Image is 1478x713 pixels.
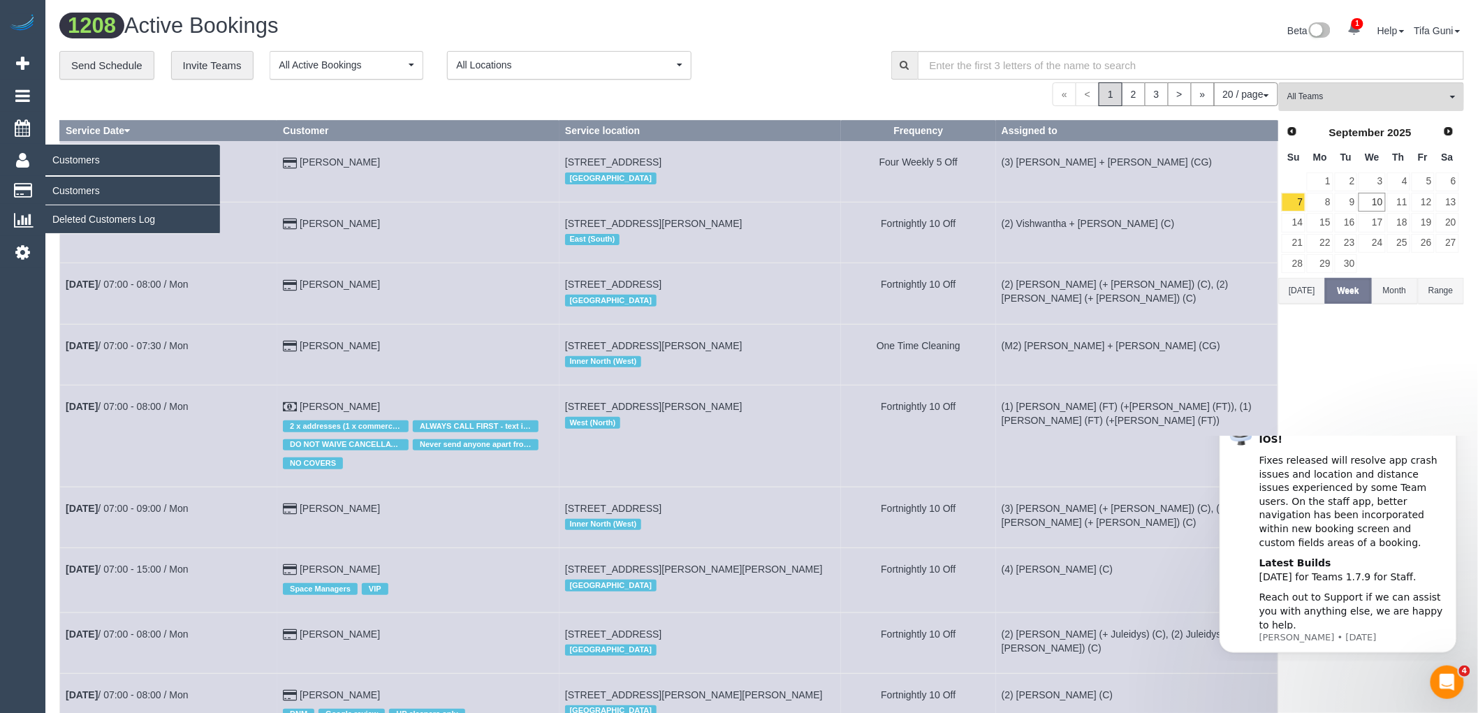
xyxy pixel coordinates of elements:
a: 2 [1122,82,1146,106]
i: Credit Card Payment [283,691,297,700]
a: [DATE]/ 07:00 - 15:00 / Mon [66,564,189,575]
i: Credit Card Payment [283,341,297,351]
span: Thursday [1393,152,1405,163]
span: ALWAYS CALL FIRST - text if no answer [413,420,539,432]
i: Credit Card Payment [283,504,297,514]
a: 24 [1359,234,1385,253]
a: [DATE]/ 07:00 - 08:00 / Mon [66,279,189,290]
a: 9 [1335,193,1358,212]
th: Service Date [60,121,277,141]
span: [STREET_ADDRESS][PERSON_NAME] [565,340,742,351]
b: Latest Builds [61,122,133,133]
span: 1208 [59,13,124,38]
a: 4 [1387,172,1410,191]
img: New interface [1308,22,1331,41]
div: Location [565,291,835,309]
span: Wednesday [1365,152,1380,163]
span: VIP [362,583,388,594]
b: [DATE] [66,340,98,351]
td: Customer [277,548,559,612]
span: Prev [1287,126,1298,137]
span: [STREET_ADDRESS][PERSON_NAME] [565,401,742,412]
td: Assigned to [996,487,1278,547]
span: Saturday [1442,152,1454,163]
span: All Locations [456,58,673,72]
td: Customer [277,612,559,673]
td: Customer [277,263,559,324]
td: Schedule date [60,487,277,547]
span: All Active Bookings [279,58,405,72]
button: Range [1418,278,1464,304]
i: Check Payment [283,402,297,412]
i: Credit Card Payment [283,630,297,640]
a: Prev [1282,122,1302,142]
span: NO COVERS [283,457,343,469]
a: 16 [1335,213,1358,232]
td: Assigned to [996,548,1278,612]
a: [DATE]/ 07:00 - 07:30 / Mon [66,340,189,351]
a: 12 [1412,193,1435,212]
td: Assigned to [996,385,1278,487]
a: 2 [1335,172,1358,191]
td: Schedule date [60,612,277,673]
span: [STREET_ADDRESS][PERSON_NAME][PERSON_NAME] [565,564,823,575]
a: 10 [1359,193,1385,212]
a: Send Schedule [59,51,154,80]
td: Frequency [841,612,995,673]
h1: Active Bookings [59,14,752,38]
td: Service location [559,141,842,202]
span: Space Managers [283,583,358,594]
i: Credit Card Payment [283,219,297,229]
span: [GEOGRAPHIC_DATA] [565,172,657,184]
span: [GEOGRAPHIC_DATA] [565,645,657,656]
a: > [1168,82,1192,106]
a: 1 [1340,14,1368,45]
a: [PERSON_NAME] [300,156,380,168]
a: [DATE]/ 07:00 - 08:00 / Mon [66,629,189,640]
span: DO NOT WAIVE CANCELLATION FEE [283,439,409,450]
a: 17 [1359,213,1385,232]
a: [PERSON_NAME] [300,629,380,640]
a: 13 [1436,193,1459,212]
a: [PERSON_NAME] [300,279,380,290]
a: Deleted Customers Log [45,205,220,233]
span: 4 [1459,666,1470,677]
div: Location [565,169,835,187]
span: [STREET_ADDRESS] [565,279,661,290]
b: [DATE] [66,503,98,514]
span: Next [1443,126,1454,137]
a: Help [1377,25,1405,36]
div: Reach out to Support if we can assist you with anything else, we are happy to help. [61,155,248,196]
a: Customers [45,177,220,205]
td: Assigned to [996,324,1278,385]
span: [STREET_ADDRESS] [565,503,661,514]
div: Location [565,413,835,432]
td: Customer [277,324,559,385]
a: 3 [1145,82,1169,106]
img: Automaid Logo [8,14,36,34]
a: [DATE]/ 07:00 - 09:00 / Mon [66,503,189,514]
a: [DATE]/ 07:00 - 08:00 / Mon [66,689,189,700]
a: [PERSON_NAME] [300,564,380,575]
span: 2025 [1388,126,1412,138]
td: Frequency [841,202,995,263]
a: 25 [1387,234,1410,253]
th: Frequency [841,121,995,141]
p: Message from Ellie, sent 1w ago [61,196,248,208]
a: 6 [1436,172,1459,191]
button: All Locations [447,51,692,80]
a: 14 [1282,213,1305,232]
div: Location [565,353,835,371]
td: Frequency [841,548,995,612]
a: 19 [1412,213,1435,232]
a: 8 [1307,193,1333,212]
b: [DATE] [66,401,98,412]
td: Service location [559,548,842,612]
td: Customer [277,385,559,487]
a: 21 [1282,234,1305,253]
span: Tuesday [1340,152,1352,163]
a: 18 [1387,213,1410,232]
b: [DATE] [66,689,98,700]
